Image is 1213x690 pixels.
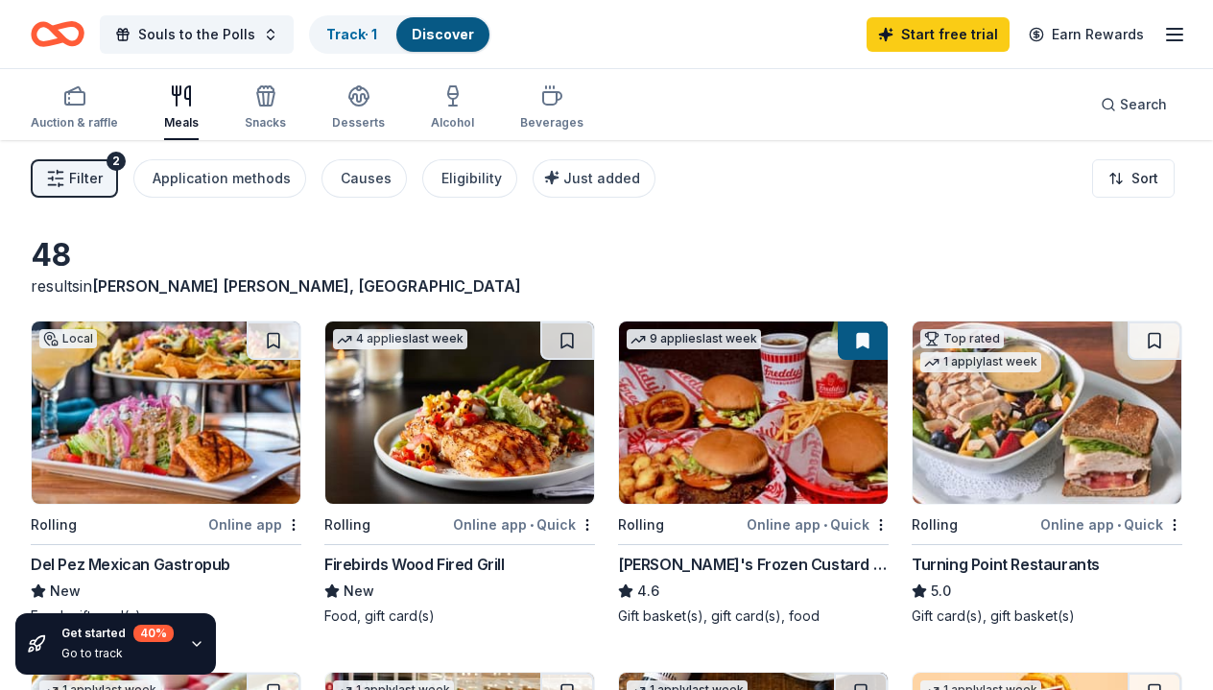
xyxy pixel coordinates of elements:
div: 40 % [133,625,174,642]
div: Rolling [618,513,664,536]
div: 2 [107,152,126,171]
a: Image for Firebirds Wood Fired Grill4 applieslast weekRollingOnline app•QuickFirebirds Wood Fired... [324,321,595,626]
span: in [80,276,521,296]
div: Gift basket(s), gift card(s), food [618,607,889,626]
div: Snacks [245,115,286,131]
div: Online app Quick [1040,512,1182,536]
button: Track· 1Discover [309,15,491,54]
button: Application methods [133,159,306,198]
button: Desserts [332,77,385,140]
div: Eligibility [441,167,502,190]
span: Filter [69,167,103,190]
a: Track· 1 [326,26,377,42]
div: Rolling [324,513,370,536]
span: • [1117,517,1121,533]
div: Rolling [31,513,77,536]
a: Discover [412,26,474,42]
a: Image for Freddy's Frozen Custard & Steakburgers9 applieslast weekRollingOnline app•Quick[PERSON_... [618,321,889,626]
div: Firebirds Wood Fired Grill [324,553,505,576]
a: Image for Turning Point RestaurantsTop rated1 applylast weekRollingOnline app•QuickTurning Point ... [912,321,1182,626]
button: Sort [1092,159,1175,198]
button: Causes [321,159,407,198]
div: [PERSON_NAME]'s Frozen Custard & Steakburgers [618,553,889,576]
div: Food, gift card(s) [324,607,595,626]
div: Local [39,329,97,348]
div: Top rated [920,329,1004,348]
div: Desserts [332,115,385,131]
span: New [344,580,374,603]
div: Rolling [912,513,958,536]
button: Search [1085,85,1182,124]
span: Search [1120,93,1167,116]
button: Eligibility [422,159,517,198]
button: Filter2 [31,159,118,198]
div: Application methods [153,167,291,190]
button: Souls to the Polls [100,15,294,54]
span: Sort [1131,167,1158,190]
img: Image for Turning Point Restaurants [913,321,1181,504]
a: Home [31,12,84,57]
div: Gift card(s), gift basket(s) [912,607,1182,626]
div: 9 applies last week [627,329,761,349]
div: Online app Quick [747,512,889,536]
div: Del Pez Mexican Gastropub [31,553,230,576]
div: Go to track [61,646,174,661]
button: Meals [164,77,199,140]
span: 5.0 [931,580,951,603]
div: Online app Quick [453,512,595,536]
span: • [530,517,534,533]
div: Alcohol [431,115,474,131]
span: [PERSON_NAME] [PERSON_NAME], [GEOGRAPHIC_DATA] [92,276,521,296]
div: Meals [164,115,199,131]
span: New [50,580,81,603]
span: Just added [563,170,640,186]
span: Souls to the Polls [138,23,255,46]
button: Just added [533,159,655,198]
div: Causes [341,167,392,190]
span: • [823,517,827,533]
div: 4 applies last week [333,329,467,349]
img: Image for Firebirds Wood Fired Grill [325,321,594,504]
div: results [31,274,595,297]
div: Get started [61,625,174,642]
button: Beverages [520,77,583,140]
div: 48 [31,236,595,274]
img: Image for Freddy's Frozen Custard & Steakburgers [619,321,888,504]
a: Image for Del Pez Mexican GastropubLocalRollingOnline appDel Pez Mexican GastropubNewFood, gift c... [31,321,301,626]
a: Start free trial [867,17,1010,52]
button: Alcohol [431,77,474,140]
div: Online app [208,512,301,536]
a: Earn Rewards [1017,17,1155,52]
span: 4.6 [637,580,659,603]
div: Auction & raffle [31,115,118,131]
div: Beverages [520,115,583,131]
button: Snacks [245,77,286,140]
img: Image for Del Pez Mexican Gastropub [32,321,300,504]
button: Auction & raffle [31,77,118,140]
div: Turning Point Restaurants [912,553,1100,576]
div: 1 apply last week [920,352,1041,372]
